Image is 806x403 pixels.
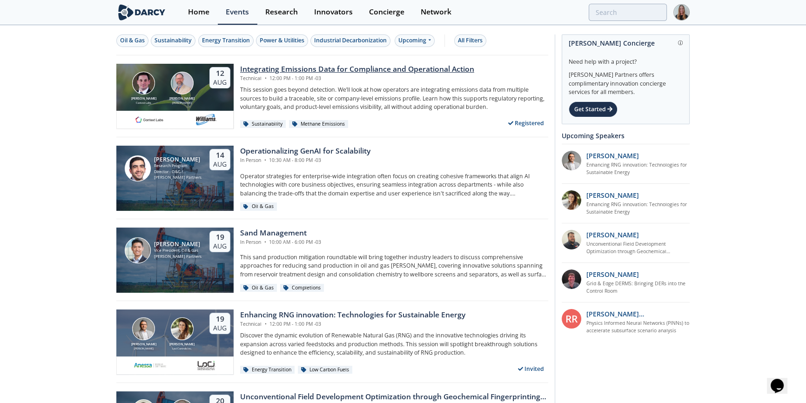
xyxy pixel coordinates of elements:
[263,321,268,327] span: •
[240,366,295,374] div: Energy Transition
[586,241,690,255] a: Unconventional Field Development Optimization through Geochemical Fingerprinting Technology
[213,233,227,242] div: 19
[240,86,548,111] p: This session goes beyond detection. We’ll look at how operators are integrating emissions data fr...
[678,40,683,46] img: information.svg
[514,363,549,375] div: Invited
[213,160,227,168] div: Aug
[569,66,683,97] div: [PERSON_NAME] Partners offers complimentary innovation concierge services for all members.
[213,315,227,324] div: 19
[562,269,581,289] img: accc9a8e-a9c1-4d58-ae37-132228efcf55
[562,230,581,249] img: 2k2ez1SvSiOh3gKHmcgF
[240,391,548,403] div: Unconventional Field Development Optimization through Geochemical Fingerprinting Technology
[260,36,304,45] div: Power & Utilities
[240,321,465,328] div: Technical 12:00 PM - 1:00 PM -03
[586,269,639,279] p: [PERSON_NAME]
[767,366,797,394] iframe: chat widget
[196,360,216,371] img: 2b793097-40cf-4f6d-9bc3-4321a642668f
[240,228,321,239] div: Sand Management
[213,242,227,250] div: Aug
[134,360,166,371] img: 551440aa-d0f4-4a32-b6e2-e91f2a0781fe
[256,34,308,47] button: Power & Utilities
[421,8,451,16] div: Network
[586,230,639,240] p: [PERSON_NAME]
[240,253,548,279] p: This sand production mitigation roundtable will bring together industry leaders to discuss compre...
[154,156,201,163] div: [PERSON_NAME]
[154,175,201,181] div: [PERSON_NAME] Partners
[195,114,217,125] img: williams.com.png
[586,309,690,319] p: [PERSON_NAME] [PERSON_NAME]
[116,4,167,20] img: logo-wide.svg
[213,324,227,332] div: Aug
[262,157,268,163] span: •
[168,342,196,347] div: [PERSON_NAME]
[240,146,370,157] div: Operationalizing GenAI for Scalability
[240,157,370,164] div: In Person 10:30 AM - 8:00 PM -03
[168,101,196,105] div: [PERSON_NAME]
[116,34,148,47] button: Oil & Gas
[132,317,155,340] img: Amir Akbari
[213,151,227,160] div: 14
[129,342,158,347] div: [PERSON_NAME]
[280,284,324,292] div: Completions
[202,36,250,45] div: Energy Transition
[213,78,227,87] div: Aug
[562,151,581,170] img: 1fdb2308-3d70-46db-bc64-f6eabefcce4d
[171,317,194,340] img: Nicole Neff
[116,64,548,129] a: Nathan Brawn [PERSON_NAME] Context Labs Mark Gebbia [PERSON_NAME] [PERSON_NAME] 12 Aug Integratin...
[154,163,201,175] div: Research Program Director - O&G / Sustainability
[240,120,286,128] div: Sustainability
[586,201,690,216] a: Enhancing RNG innovation: Technologies for Sustainable Energy
[673,4,690,20] img: Profile
[240,64,474,75] div: Integrating Emissions Data for Compliance and Operational Action
[171,72,194,94] img: Mark Gebbia
[586,190,639,200] p: [PERSON_NAME]
[188,8,209,16] div: Home
[586,151,639,161] p: [PERSON_NAME]
[369,8,404,16] div: Concierge
[213,69,227,78] div: 12
[125,237,151,263] img: Ron Sasaki
[569,101,618,117] div: Get Started
[240,309,465,321] div: Enhancing RNG innovation: Technologies for Sustainable Energy
[454,34,486,47] button: All Filters
[151,34,195,47] button: Sustainability
[586,280,690,295] a: Grid & Edge DERMS: Bringing DERs into the Control Room
[314,8,353,16] div: Innovators
[586,161,690,176] a: Enhancing RNG innovation: Technologies for Sustainable Energy
[198,34,254,47] button: Energy Transition
[262,239,268,245] span: •
[314,36,387,45] div: Industrial Decarbonization
[562,190,581,210] img: 737ad19b-6c50-4cdf-92c7-29f5966a019e
[154,254,201,260] div: [PERSON_NAME] Partners
[240,172,548,198] p: Operator strategies for enterprise-wide integration often focus on creating cohesive frameworks t...
[154,248,201,254] div: Vice President, Oil & Gas
[120,36,145,45] div: Oil & Gas
[504,117,549,129] div: Registered
[240,331,548,357] p: Discover the dynamic evolution of Renewable Natural Gas (RNG) and the innovative technologies dri...
[458,36,483,45] div: All Filters
[129,101,158,105] div: Context Labs
[125,155,151,181] img: Sami Sultan
[129,96,158,101] div: [PERSON_NAME]
[569,35,683,51] div: [PERSON_NAME] Concierge
[116,309,548,375] a: Amir Akbari [PERSON_NAME] [PERSON_NAME] Nicole Neff [PERSON_NAME] Loci Controls Inc. 19 Aug Enhan...
[240,239,321,246] div: In Person 10:00 AM - 6:00 PM -03
[562,309,581,329] div: RR
[240,202,277,211] div: Oil & Gas
[263,75,268,81] span: •
[168,347,196,350] div: Loci Controls Inc.
[289,120,348,128] div: Methane Emissions
[265,8,298,16] div: Research
[310,34,390,47] button: Industrial Decarbonization
[395,34,435,47] div: Upcoming
[154,36,192,45] div: Sustainability
[226,8,249,16] div: Events
[154,241,201,248] div: [PERSON_NAME]
[562,128,690,144] div: Upcoming Speakers
[240,284,277,292] div: Oil & Gas
[168,96,196,101] div: [PERSON_NAME]
[240,75,474,82] div: Technical 12:00 PM - 1:00 PM -03
[116,228,548,293] a: Ron Sasaki [PERSON_NAME] Vice President, Oil & Gas [PERSON_NAME] Partners 19 Aug Sand Management ...
[129,347,158,350] div: [PERSON_NAME]
[586,320,690,335] a: Physics Informed Neural Networks (PINNs) to accelerate subsurface scenario analysis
